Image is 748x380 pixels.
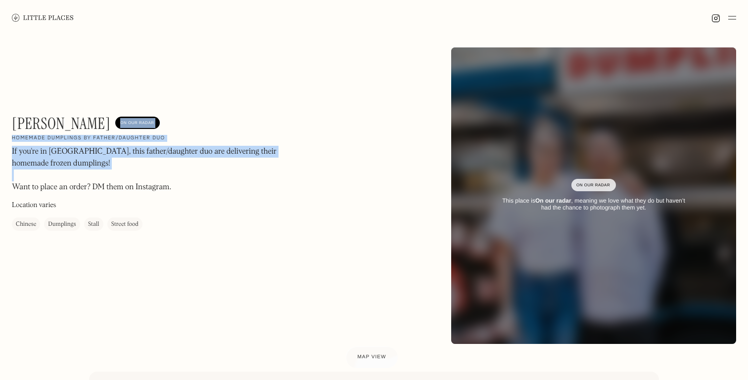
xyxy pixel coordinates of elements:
strong: On our radar [535,197,571,204]
div: On Our Radar [576,180,611,190]
div: Street food [111,219,139,229]
p: If you're in [GEOGRAPHIC_DATA], this father/daughter duo are delivering their homemade frozen dum... [12,146,279,193]
h1: [PERSON_NAME] [12,114,110,133]
a: Map view [346,346,398,368]
span: Map view [358,354,386,360]
h2: Homemade dumplings by father/daughter duo [12,135,165,142]
div: Dumplings [48,219,76,229]
div: This place is , meaning we love what they do but haven’t had the chance to photograph them yet. [497,197,691,211]
p: Location varies [12,200,56,211]
div: On Our Radar [120,118,155,128]
div: Chinese [16,219,36,229]
div: Stall [88,219,99,229]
